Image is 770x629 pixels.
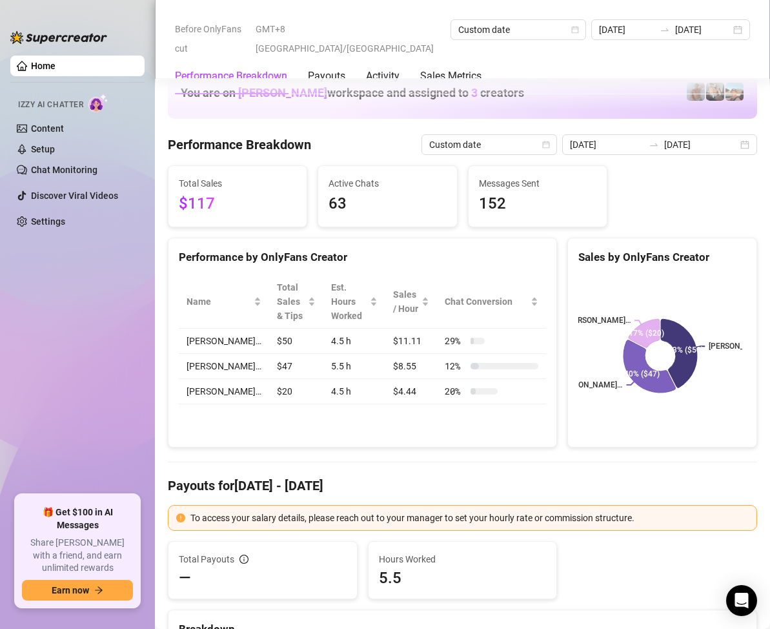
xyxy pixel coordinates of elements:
[31,123,64,134] a: Content
[726,585,757,616] div: Open Intercom Messenger
[179,329,269,354] td: [PERSON_NAME]…
[269,329,323,354] td: $50
[190,511,749,525] div: To access your salary details, please reach out to your manager to set your hourly rate or commis...
[664,138,738,152] input: End date
[239,555,248,564] span: info-circle
[31,191,118,201] a: Discover Viral Videos
[675,23,731,37] input: End date
[393,287,420,316] span: Sales / Hour
[179,275,269,329] th: Name
[445,384,465,398] span: 20 %
[22,506,133,531] span: 🎁 Get $100 in AI Messages
[31,144,55,154] a: Setup
[31,165,97,175] a: Chat Monitoring
[558,380,623,389] text: [PERSON_NAME]…
[566,316,631,325] text: [PERSON_NAME]…
[323,379,385,404] td: 4.5 h
[22,537,133,575] span: Share [PERSON_NAME] with a friend, and earn unlimited rewards
[18,99,83,111] span: Izzy AI Chatter
[599,23,654,37] input: Start date
[168,136,311,154] h4: Performance Breakdown
[379,552,547,566] span: Hours Worked
[269,275,323,329] th: Total Sales & Tips
[187,294,251,309] span: Name
[649,139,659,150] span: swap-right
[479,192,596,216] span: 152
[437,275,546,329] th: Chat Conversion
[385,329,438,354] td: $11.11
[179,176,296,191] span: Total Sales
[445,294,528,309] span: Chat Conversion
[479,176,596,191] span: Messages Sent
[366,68,400,84] div: Activity
[420,68,481,84] div: Sales Metrics
[10,31,107,44] img: logo-BBDzfeDw.svg
[660,25,670,35] span: swap-right
[445,334,465,348] span: 29 %
[660,25,670,35] span: to
[179,192,296,216] span: $117
[175,19,248,58] span: Before OnlyFans cut
[542,141,550,149] span: calendar
[308,68,345,84] div: Payouts
[175,68,287,84] div: Performance Breakdown
[570,138,643,152] input: Start date
[429,135,549,154] span: Custom date
[571,26,579,34] span: calendar
[22,580,133,601] button: Earn nowarrow-right
[269,354,323,379] td: $47
[445,359,465,373] span: 12 %
[168,477,757,495] h4: Payouts for [DATE] - [DATE]
[31,216,65,227] a: Settings
[94,586,103,595] span: arrow-right
[52,585,89,595] span: Earn now
[385,379,438,404] td: $4.44
[31,61,56,71] a: Home
[458,20,578,39] span: Custom date
[88,94,108,112] img: AI Chatter
[179,379,269,404] td: [PERSON_NAME]…
[323,354,385,379] td: 5.5 h
[649,139,659,150] span: to
[179,568,191,588] span: —
[385,354,438,379] td: $8.55
[331,280,367,323] div: Est. Hours Worked
[176,513,185,522] span: exclamation-circle
[385,275,438,329] th: Sales / Hour
[179,249,546,266] div: Performance by OnlyFans Creator
[329,176,446,191] span: Active Chats
[269,379,323,404] td: $20
[256,19,443,58] span: GMT+8 [GEOGRAPHIC_DATA]/[GEOGRAPHIC_DATA]
[329,192,446,216] span: 63
[578,249,746,266] div: Sales by OnlyFans Creator
[323,329,385,354] td: 4.5 h
[379,568,547,588] span: 5.5
[277,280,305,323] span: Total Sales & Tips
[179,354,269,379] td: [PERSON_NAME]…
[179,552,234,566] span: Total Payouts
